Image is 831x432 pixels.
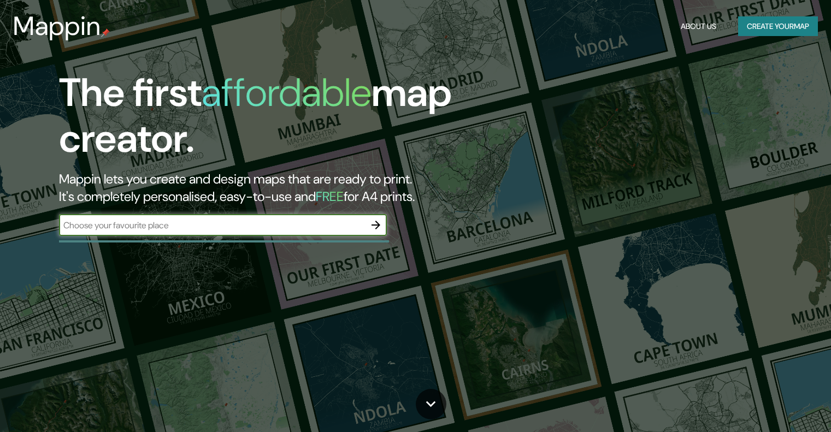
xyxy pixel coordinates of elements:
input: Choose your favourite place [59,219,365,232]
h5: FREE [316,188,344,205]
h1: The first map creator. [59,70,475,170]
button: About Us [676,16,721,37]
button: Create yourmap [738,16,818,37]
h3: Mappin [13,11,101,42]
h1: affordable [202,67,372,118]
img: mappin-pin [101,28,110,37]
h2: Mappin lets you create and design maps that are ready to print. It's completely personalised, eas... [59,170,475,205]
